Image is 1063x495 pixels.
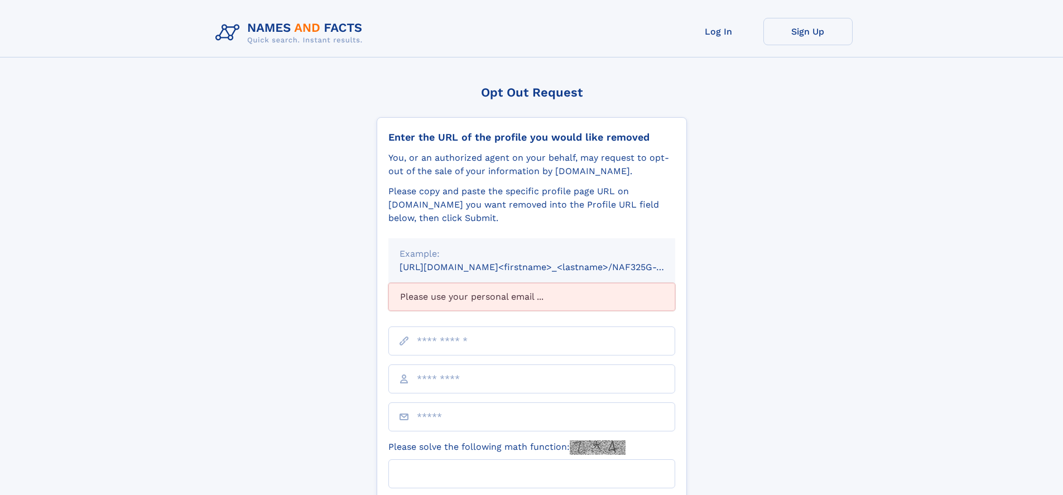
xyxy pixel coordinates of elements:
img: Logo Names and Facts [211,18,372,48]
div: You, or an authorized agent on your behalf, may request to opt-out of the sale of your informatio... [388,151,675,178]
div: Example: [400,247,664,261]
div: Enter the URL of the profile you would like removed [388,131,675,143]
div: Please use your personal email ... [388,283,675,311]
a: Log In [674,18,763,45]
div: Opt Out Request [377,85,687,99]
a: Sign Up [763,18,853,45]
label: Please solve the following math function: [388,440,626,455]
div: Please copy and paste the specific profile page URL on [DOMAIN_NAME] you want removed into the Pr... [388,185,675,225]
small: [URL][DOMAIN_NAME]<firstname>_<lastname>/NAF325G-xxxxxxxx [400,262,696,272]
